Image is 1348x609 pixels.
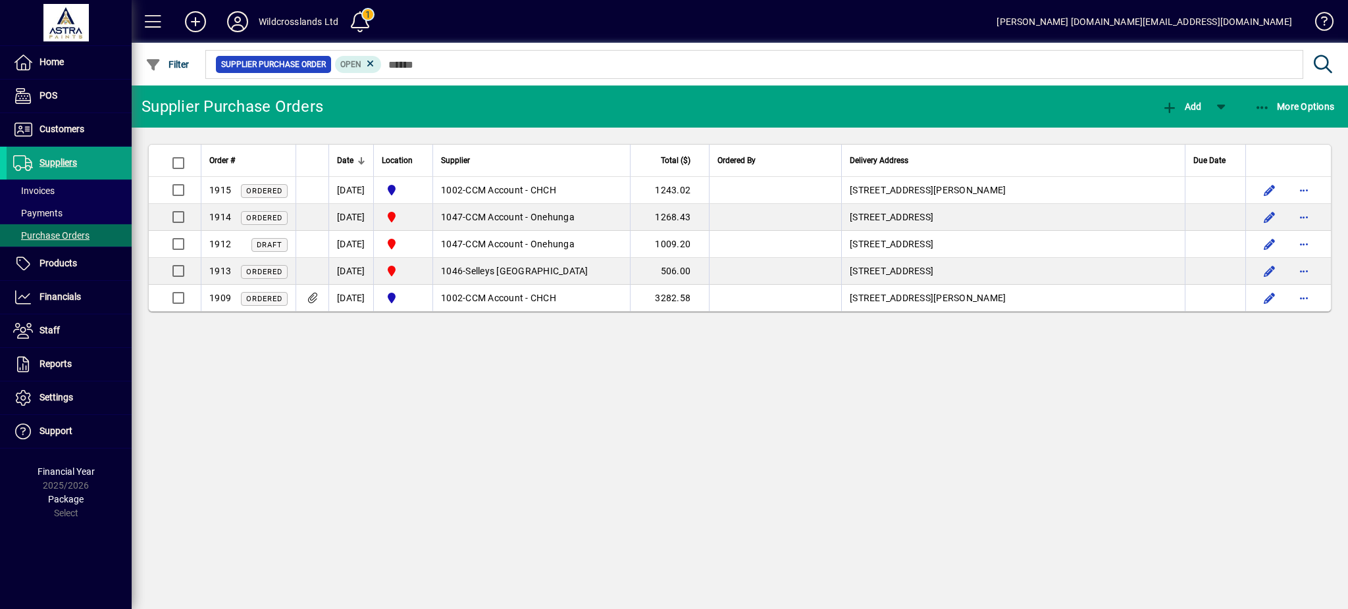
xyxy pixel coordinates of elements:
a: Support [7,415,132,448]
span: Package [48,494,84,504]
span: Due Date [1193,153,1226,168]
button: Edit [1259,180,1280,201]
button: Edit [1259,260,1280,281]
span: Ordered [246,268,282,276]
span: 1912 [209,239,231,249]
span: POS [39,90,57,101]
td: 3282.58 [630,285,709,311]
div: Ordered By [717,153,833,168]
span: Location [382,153,413,168]
button: Add [1158,95,1205,118]
span: 1002 [441,293,463,303]
a: Home [7,46,132,79]
span: 1915 [209,185,231,195]
span: Financials [39,291,81,302]
td: [DATE] [328,258,373,285]
span: Christchurch [382,290,425,306]
button: Filter [142,53,193,76]
td: [DATE] [328,231,373,258]
span: Products [39,258,77,268]
span: Selleys [GEOGRAPHIC_DATA] [465,266,588,276]
span: Christchurch [382,182,425,198]
td: [STREET_ADDRESS][PERSON_NAME] [841,285,1185,311]
span: 1909 [209,293,231,303]
button: Edit [1259,287,1280,308]
a: Settings [7,381,132,414]
span: CCM Account - Onehunga [465,239,575,249]
button: Add [174,10,217,34]
div: Supplier Purchase Orders [142,96,323,117]
button: More options [1293,207,1314,228]
div: Wildcrosslands Ltd [259,11,338,32]
span: Staff [39,325,60,335]
span: More Options [1255,101,1335,112]
td: 1009.20 [630,231,709,258]
span: Draft [257,241,282,249]
span: CCM Account - Onehunga [465,212,575,222]
div: Supplier [441,153,622,168]
td: - [432,231,630,258]
span: CCM Account - CHCH [465,293,556,303]
div: Due Date [1193,153,1237,168]
button: Edit [1259,233,1280,255]
span: 1913 [209,266,231,276]
a: Products [7,247,132,280]
span: Home [39,57,64,67]
div: [PERSON_NAME] [DOMAIN_NAME][EMAIL_ADDRESS][DOMAIN_NAME] [997,11,1292,32]
button: More Options [1251,95,1338,118]
td: [DATE] [328,177,373,204]
td: - [432,204,630,231]
span: Support [39,426,72,436]
span: Supplier Purchase Order [221,58,326,71]
span: Add [1162,101,1201,112]
a: Knowledge Base [1305,3,1332,45]
span: Customers [39,124,84,134]
span: Delivery Address [850,153,908,168]
button: More options [1293,180,1314,201]
td: [STREET_ADDRESS] [841,258,1185,285]
td: [DATE] [328,204,373,231]
span: Order # [209,153,235,168]
span: Settings [39,392,73,402]
span: Ordered By [717,153,756,168]
button: More options [1293,233,1314,255]
span: Reports [39,358,72,369]
button: Profile [217,10,259,34]
span: Ordered [246,295,282,303]
span: Onehunga [382,209,425,225]
span: Onehunga [382,263,425,279]
td: - [432,258,630,285]
span: 1914 [209,212,231,222]
button: More options [1293,260,1314,281]
button: More options [1293,287,1314,308]
a: Purchase Orders [7,224,132,247]
div: Total ($) [638,153,702,168]
span: Invoices [13,185,55,196]
div: Date [337,153,365,168]
span: Total ($) [661,153,690,168]
td: 506.00 [630,258,709,285]
div: Order # [209,153,288,168]
td: - [432,177,630,204]
span: Ordered [246,214,282,222]
a: Invoices [7,180,132,202]
td: - [432,285,630,311]
mat-chip: Completion Status: Open [335,56,382,73]
span: Suppliers [39,157,77,168]
span: Supplier [441,153,470,168]
span: 1047 [441,239,463,249]
a: Customers [7,113,132,146]
span: Purchase Orders [13,230,90,241]
a: Reports [7,348,132,381]
a: POS [7,80,132,112]
span: 1002 [441,185,463,195]
a: Financials [7,281,132,314]
span: 1047 [441,212,463,222]
span: Date [337,153,353,168]
span: CCM Account - CHCH [465,185,556,195]
span: Ordered [246,187,282,195]
span: Financial Year [38,466,95,477]
td: [STREET_ADDRESS] [841,204,1185,231]
td: 1243.02 [630,177,709,204]
span: Filter [145,59,190,70]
